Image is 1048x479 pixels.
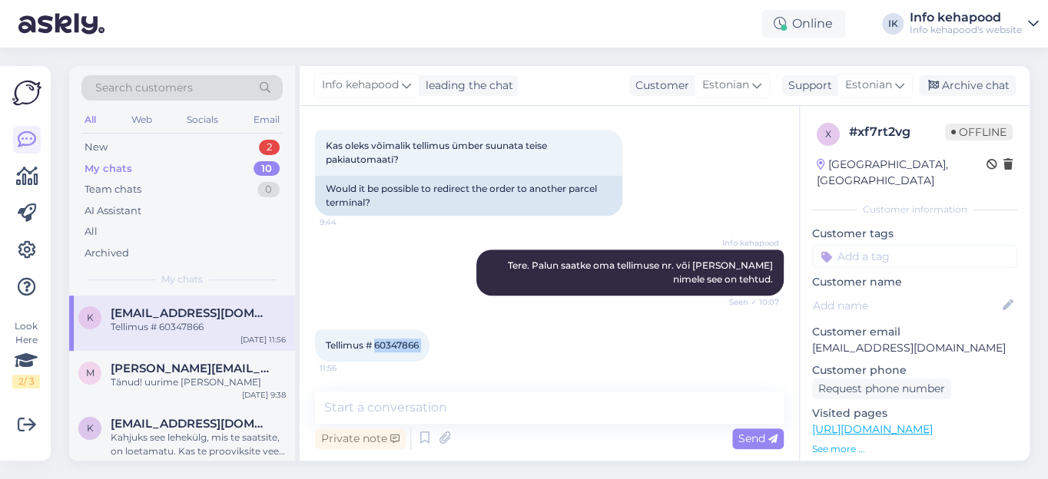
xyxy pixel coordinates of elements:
div: [DATE] 9:38 [242,389,286,401]
div: [GEOGRAPHIC_DATA], [GEOGRAPHIC_DATA] [817,157,987,189]
span: Estonian [845,77,892,94]
div: All [85,224,98,240]
a: [URL][DOMAIN_NAME] [812,422,933,436]
img: Askly Logo [12,78,41,107]
div: Tänud! uurime [PERSON_NAME] [111,375,286,389]
div: Info kehapood [910,12,1022,24]
span: klenja.tiitsar@gmail.com [111,417,270,431]
div: Look Here [12,319,40,388]
div: # xf7rt2vg [849,123,945,141]
span: k [87,312,94,323]
div: Support [782,78,832,94]
div: All [81,110,99,130]
span: Search customers [95,80,193,96]
div: My chats [85,161,132,177]
div: [DATE] 11:56 [240,334,286,345]
span: 11:56 [320,362,377,374]
div: AI Assistant [85,203,141,219]
div: New [85,140,108,155]
span: My chats [161,273,203,286]
div: Request phone number [812,378,951,399]
input: Add name [813,297,1000,314]
span: katy.haapsal@gmail.com [111,306,270,320]
a: Info kehapoodInfo kehapood's website [910,12,1039,36]
div: Web [128,110,155,130]
div: IK [882,13,904,35]
div: Private note [315,428,406,449]
span: Estonian [702,77,749,94]
span: Tellimus # 60347866 [326,339,419,351]
span: Offline [945,124,1013,140]
p: Customer name [812,274,1017,290]
div: Customer information [812,203,1017,216]
div: 2 / 3 [12,375,40,388]
p: See more ... [812,442,1017,456]
div: Info kehapood's website [910,24,1022,36]
div: [DATE] 14:28 [238,458,286,470]
p: [EMAIL_ADDRESS][DOMAIN_NAME] [812,340,1017,356]
div: Customer [629,78,689,94]
div: Archived [85,246,129,261]
span: Send [738,431,778,445]
div: Online [761,10,845,38]
p: Customer phone [812,362,1017,378]
div: Email [250,110,283,130]
span: m [86,367,95,378]
div: Would it be possible to redirect the order to another parcel terminal? [315,176,622,216]
div: Kahjuks see lehekülg, mis te saatsite, on loetamatu. Kas te prooviksite veel ostukorvist sellise ... [111,431,286,458]
span: Info kehapood [721,237,779,249]
div: leading the chat [420,78,513,94]
div: 2 [259,140,280,155]
span: Tere. Palun saatke oma tellimuse nr. või [PERSON_NAME] nimele see on tehtud. [508,259,775,285]
div: Team chats [85,182,141,197]
span: Seen ✓ 10:07 [721,296,779,308]
div: Archive chat [919,75,1016,96]
span: k [87,422,94,434]
div: Socials [184,110,221,130]
span: Kas oleks võimalik tellimus ümber suunata teise pakiautomaati? [326,140,549,165]
p: Customer tags [812,226,1017,242]
div: 0 [257,182,280,197]
span: x [825,128,831,140]
span: 9:44 [320,216,377,228]
p: Customer email [812,324,1017,340]
div: Tellimus # 60347866 [111,320,286,334]
input: Add a tag [812,245,1017,268]
span: Info kehapood [322,77,399,94]
p: Visited pages [812,405,1017,421]
div: 10 [254,161,280,177]
span: marjamaa.michel@gmail.com [111,362,270,375]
